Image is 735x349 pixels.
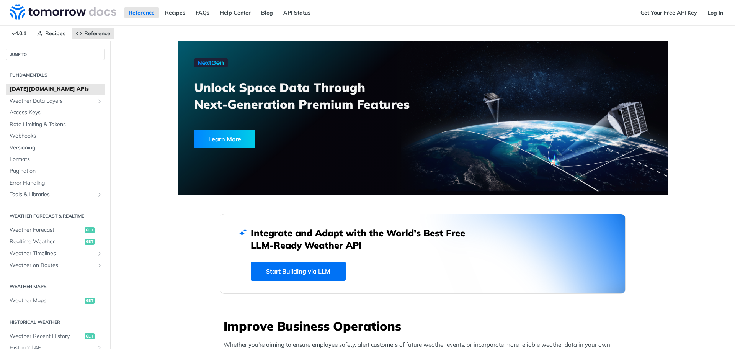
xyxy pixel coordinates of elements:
button: Show subpages for Weather on Routes [96,262,103,269]
button: Show subpages for Weather Data Layers [96,98,103,104]
h2: Historical Weather [6,319,105,326]
span: Weather Data Layers [10,97,95,105]
a: Tools & LibrariesShow subpages for Tools & Libraries [6,189,105,200]
a: Realtime Weatherget [6,236,105,247]
a: [DATE][DOMAIN_NAME] APIs [6,84,105,95]
a: Recipes [33,28,70,39]
a: Blog [257,7,277,18]
img: Tomorrow.io Weather API Docs [10,4,116,20]
a: API Status [279,7,315,18]
a: Rate Limiting & Tokens [6,119,105,130]
a: Log In [703,7,727,18]
span: Rate Limiting & Tokens [10,121,103,128]
span: Formats [10,156,103,163]
span: Weather Timelines [10,250,95,257]
h2: Integrate and Adapt with the World’s Best Free LLM-Ready Weather API [251,227,477,251]
a: Error Handling [6,177,105,189]
a: FAQs [191,7,214,18]
span: Weather Forecast [10,226,83,234]
span: Weather on Routes [10,262,95,269]
a: Pagination [6,165,105,177]
h2: Weather Forecast & realtime [6,213,105,220]
a: Formats [6,154,105,165]
span: Weather Recent History [10,333,83,340]
h3: Unlock Space Data Through Next-Generation Premium Features [194,79,431,113]
a: Reference [124,7,159,18]
span: Tools & Libraries [10,191,95,198]
span: Error Handling [10,179,103,187]
a: Weather Recent Historyget [6,331,105,342]
span: Webhooks [10,132,103,140]
h3: Improve Business Operations [224,318,626,334]
span: Reference [84,30,110,37]
img: NextGen [194,58,228,67]
div: Learn More [194,130,255,148]
button: JUMP TO [6,49,105,60]
button: Show subpages for Weather Timelines [96,251,103,257]
a: Access Keys [6,107,105,118]
span: get [85,333,95,339]
h2: Fundamentals [6,72,105,79]
span: Pagination [10,167,103,175]
h2: Weather Maps [6,283,105,290]
span: get [85,298,95,304]
span: get [85,239,95,245]
a: Weather Forecastget [6,224,105,236]
a: Webhooks [6,130,105,142]
a: Get Your Free API Key [636,7,701,18]
a: Reference [72,28,114,39]
a: Weather Data LayersShow subpages for Weather Data Layers [6,95,105,107]
a: Weather on RoutesShow subpages for Weather on Routes [6,260,105,271]
a: Recipes [161,7,189,18]
a: Weather Mapsget [6,295,105,306]
button: Show subpages for Tools & Libraries [96,192,103,198]
span: Realtime Weather [10,238,83,246]
span: v4.0.1 [8,28,31,39]
span: Versioning [10,144,103,152]
a: Start Building via LLM [251,262,346,281]
span: Access Keys [10,109,103,116]
a: Help Center [216,7,255,18]
a: Weather TimelinesShow subpages for Weather Timelines [6,248,105,259]
a: Learn More [194,130,384,148]
span: Recipes [45,30,65,37]
a: Versioning [6,142,105,154]
span: Weather Maps [10,297,83,305]
span: get [85,227,95,233]
span: [DATE][DOMAIN_NAME] APIs [10,85,103,93]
